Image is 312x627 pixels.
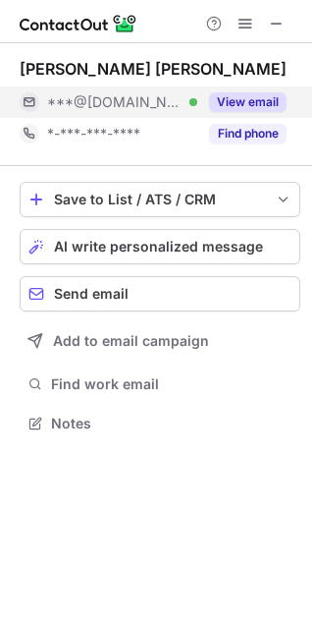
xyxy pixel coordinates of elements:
[20,370,300,398] button: Find work email
[51,375,292,393] span: Find work email
[47,93,182,111] span: ***@[DOMAIN_NAME]
[53,333,209,349] span: Add to email campaign
[54,192,266,207] div: Save to List / ATS / CRM
[20,410,300,437] button: Notes
[20,59,286,79] div: [PERSON_NAME] [PERSON_NAME]
[54,239,263,255] span: AI write personalized message
[51,415,292,432] span: Notes
[209,124,286,143] button: Reveal Button
[20,276,300,312] button: Send email
[209,92,286,112] button: Reveal Button
[20,12,137,35] img: ContactOut v5.3.10
[20,182,300,217] button: save-profile-one-click
[20,229,300,264] button: AI write personalized message
[20,323,300,359] button: Add to email campaign
[54,286,129,302] span: Send email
